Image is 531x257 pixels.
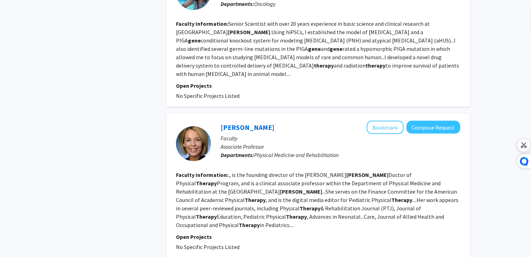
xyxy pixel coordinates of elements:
b: [PERSON_NAME] [228,29,270,36]
b: Faculty Information: [176,20,228,27]
iframe: Chat [5,226,30,252]
p: Faculty [221,134,460,142]
b: Therapy [286,213,307,220]
b: Therapy [245,196,266,203]
b: gene [330,45,342,52]
b: Departments: [221,0,254,7]
span: No Specific Projects Listed [176,243,239,250]
b: Therapy [391,196,412,203]
p: Open Projects [176,81,460,90]
b: Departments: [221,151,254,158]
b: Therapy [239,221,260,228]
button: Add Kendra Gagnon to Bookmarks [367,121,404,134]
button: Compose Request to Kendra Gagnon [406,121,460,134]
span: Oncology [254,0,275,7]
b: [PERSON_NAME] [346,171,389,178]
b: [PERSON_NAME] [280,188,322,195]
p: Associate Professor [221,142,460,151]
b: gene [308,45,321,52]
b: Therapy [300,205,320,212]
fg-read-more: ., is the founding director of the [PERSON_NAME] Doctor of Physical Program, and is a clinical as... [176,171,458,228]
fg-read-more: Senior Scientist with over 20 years experience in basic science and clinical research at [GEOGRAP... [176,20,459,77]
b: gene [188,37,201,44]
b: Therapy [196,180,217,187]
b: Faculty Information: [176,171,228,178]
span: Physical Medicine and Rehabilitation [254,151,339,158]
span: No Specific Projects Listed [176,92,239,99]
b: therapy [314,62,334,69]
a: [PERSON_NAME] [221,123,274,132]
p: Open Projects [176,233,460,241]
b: Therapy [196,213,217,220]
b: therapy [366,62,385,69]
